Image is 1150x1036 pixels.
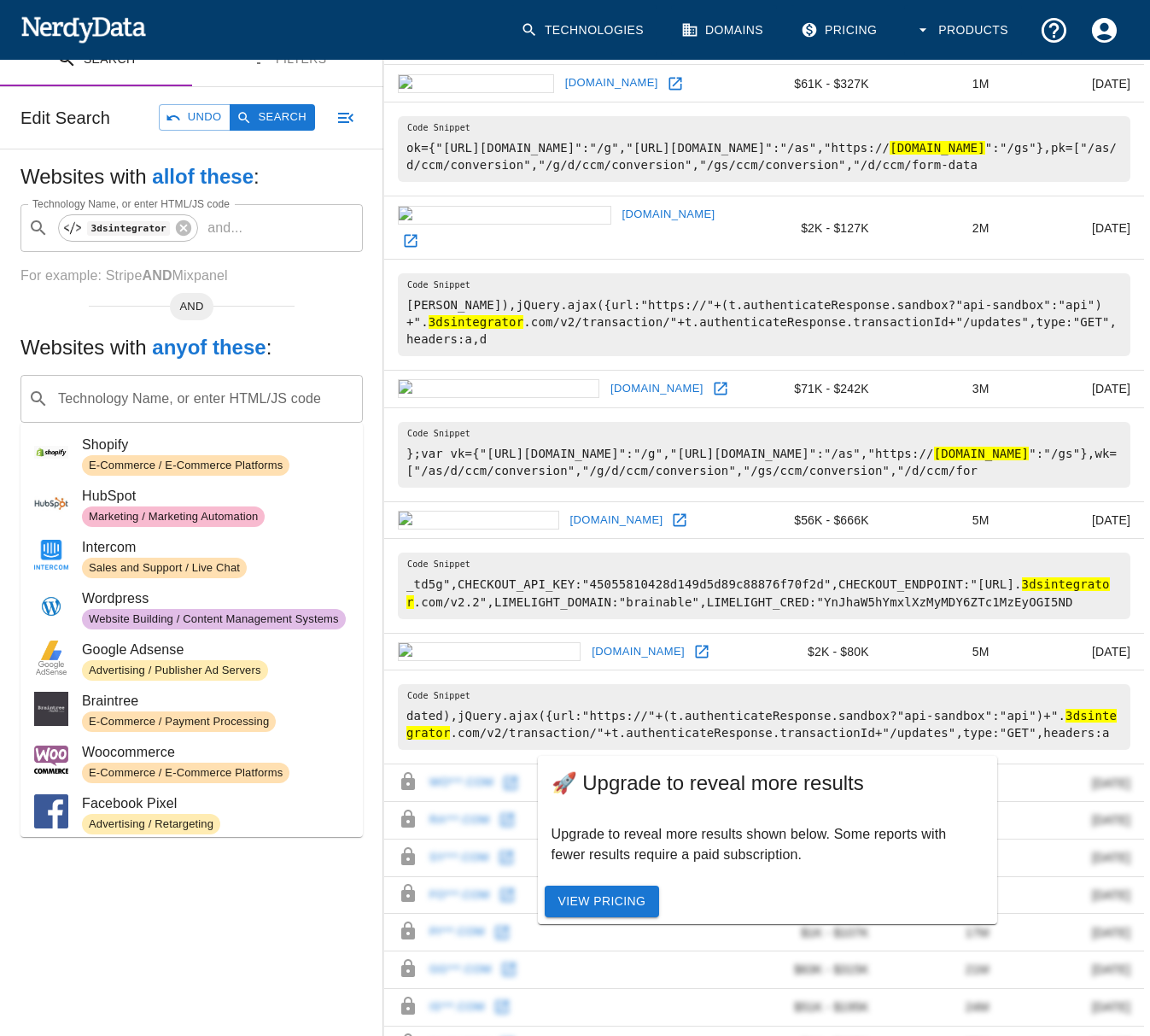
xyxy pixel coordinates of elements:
[82,560,247,577] span: Sales and Support / Live Chat
[890,141,985,155] hl: [DOMAIN_NAME]
[20,266,363,286] p: For example: Stripe Mixpanel
[883,501,1003,539] td: 5M
[82,742,349,763] span: Woocommerce
[82,691,349,711] span: Braintree
[753,370,882,407] td: $71K - $242K
[1003,633,1144,670] td: [DATE]
[663,71,688,97] a: Open gatcreek.com in new window
[398,422,1130,488] pre: };var vk={"[URL][DOMAIN_NAME]":"/g","[URL][DOMAIN_NAME]":"/as","https:// ":"/gs"},wk=["/as/d/ccm/...
[566,507,668,534] a: [DOMAIN_NAME]
[82,793,349,814] span: Facebook Pixel
[398,206,611,225] img: superiortitanium.com icon
[170,298,214,315] span: AND
[552,770,984,797] span: 🚀 Upgrade to reveal more results
[20,104,110,132] h6: Edit Search
[398,379,599,398] img: gallagherseals.com icon
[142,268,172,283] b: AND
[82,537,349,558] span: Intercom
[82,588,349,609] span: Wordpress
[82,509,265,525] span: Marketing / Marketing Automation
[230,104,315,131] button: Search
[20,163,363,190] h5: Websites with :
[398,116,1130,182] pre: ok={"[URL][DOMAIN_NAME]":"/g","[URL][DOMAIN_NAME]":"/as","https:// ":"/gs"},pk=["/as/d/ccm/conver...
[934,447,1030,460] hl: [DOMAIN_NAME]
[689,639,715,664] a: Open winearomas.com in new window
[398,228,423,254] a: Open superiortitanium.com in new window
[708,376,733,401] a: Open gallagherseals.com in new window
[753,196,882,260] td: $2K - $127K
[152,165,254,188] b: all of these
[398,642,581,661] img: winearomas.com icon
[87,221,170,236] code: 3dsintegrator
[1079,5,1130,56] button: Account Settings
[511,5,657,56] a: Technologies
[58,214,198,242] div: 3dsintegrator
[883,633,1003,670] td: 5M
[429,315,524,329] hl: 3dsintegrator
[904,5,1022,56] button: Products
[82,817,220,833] span: Advertising / Retargeting
[82,640,349,660] span: Google Adsense
[398,511,559,530] img: brainable.com icon
[667,507,692,533] a: Open brainable.com in new window
[32,196,230,211] label: Technology Name, or enter HTML/JS code
[20,12,146,46] img: NerdyData.com
[82,486,349,506] span: HubSpot
[561,70,663,97] a: [DOMAIN_NAME]
[671,5,777,56] a: Domains
[1003,196,1144,260] td: [DATE]
[82,612,346,628] span: Website Building / Content Management Systems
[398,553,1130,618] pre: _td5g",CHECKOUT_API_KEY:"45055810428d149d5d89c88876f70f2d",CHECKOUT_ENDPOINT:"[URL]. .com/v2.2",L...
[1029,5,1079,56] button: Support and Documentation
[82,765,289,781] span: E-Commerce / E-Commerce Platforms
[753,633,882,670] td: $2K - $80K
[398,273,1130,356] pre: [PERSON_NAME]),jQuery.ajax({url:"https://"+(t.authenticateResponse.sandbox?"api-sandbox":"api")+"...
[753,65,882,102] td: $61K - $327K
[398,684,1130,750] pre: dated),jQuery.ajax({url:"https://"+(t.authenticateResponse.sandbox?"api-sandbox":"api")+". .com/v...
[587,639,689,665] a: [DOMAIN_NAME]
[82,663,268,679] span: Advertising / Publisher Ad Servers
[1003,65,1144,102] td: [DATE]
[883,370,1003,407] td: 3M
[545,886,660,917] a: View Pricing
[1003,370,1144,407] td: [DATE]
[883,65,1003,102] td: 1M
[753,501,882,539] td: $56K - $666K
[398,74,554,93] img: gatcreek.com icon
[82,714,276,730] span: E-Commerce / Payment Processing
[152,336,266,359] b: any of these
[159,104,231,131] button: Undo
[82,458,289,474] span: E-Commerce / E-Commerce Platforms
[791,5,890,56] a: Pricing
[20,334,363,361] h5: Websites with :
[552,824,984,865] p: Upgrade to reveal more results shown below. Some reports with fewer results require a paid subscr...
[1003,501,1144,539] td: [DATE]
[618,202,720,228] a: [DOMAIN_NAME]
[883,196,1003,260] td: 2M
[606,376,708,402] a: [DOMAIN_NAME]
[82,435,349,455] span: Shopify
[406,577,1110,608] hl: 3dsintegrator
[201,218,249,238] p: and ...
